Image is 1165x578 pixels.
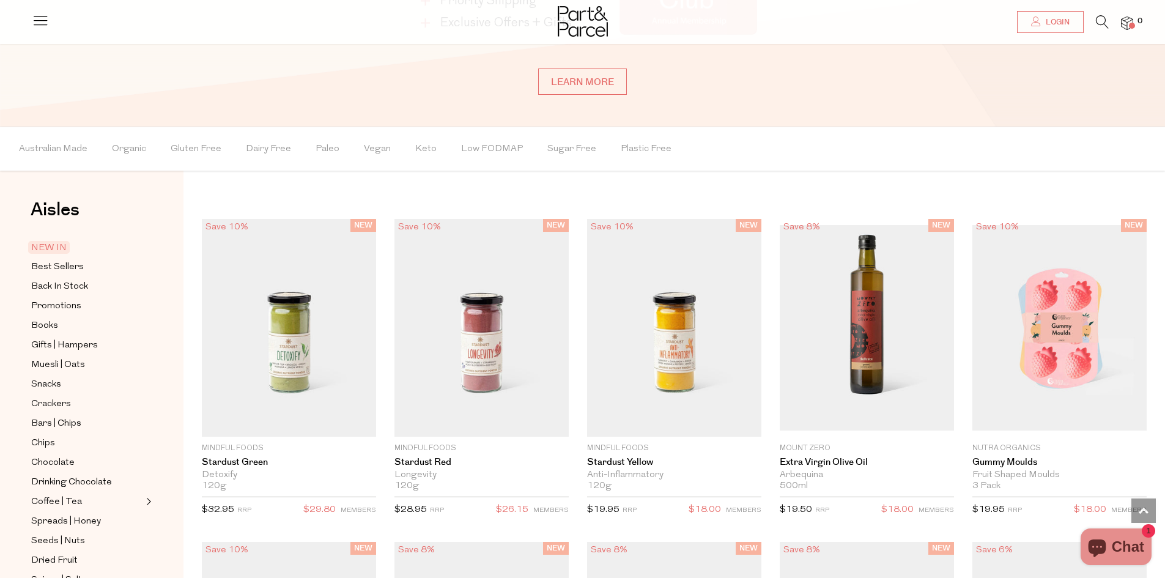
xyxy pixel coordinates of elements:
span: NEW [350,219,376,232]
a: Snacks [31,377,142,392]
div: Save 10% [394,219,445,235]
span: NEW IN [28,241,70,254]
span: Drinking Chocolate [31,475,112,490]
span: Dairy Free [246,128,291,171]
span: Spreads | Honey [31,514,101,529]
p: Mount Zero [780,443,954,454]
div: Arbequina [780,470,954,481]
span: Vegan [364,128,391,171]
a: Learn more [538,69,627,95]
img: Stardust Yellow [587,219,761,437]
a: Best Sellers [31,259,142,275]
span: Login [1043,17,1070,28]
span: 120g [587,481,612,492]
small: RRP [623,507,637,514]
a: Stardust Red [394,457,569,468]
span: NEW [736,219,761,232]
span: $19.95 [587,505,619,514]
span: Australian Made [19,128,87,171]
span: $18.00 [689,502,721,518]
small: MEMBERS [341,507,376,514]
inbox-online-store-chat: Shopify online store chat [1077,528,1155,568]
div: Longevity [394,470,569,481]
p: Nutra Organics [972,443,1147,454]
img: Extra Virgin Olive Oil [780,225,954,431]
a: Books [31,318,142,333]
div: Save 10% [202,219,252,235]
span: $18.00 [1074,502,1106,518]
a: Stardust Yellow [587,457,761,468]
div: Save 8% [780,219,824,235]
small: RRP [430,507,444,514]
img: Stardust Green [202,219,376,437]
a: Bars | Chips [31,416,142,431]
span: NEW [928,219,954,232]
a: Aisles [31,201,80,231]
span: NEW [543,542,569,555]
small: RRP [237,507,251,514]
a: NEW IN [31,240,142,255]
span: Back In Stock [31,280,88,294]
span: Coffee | Tea [31,495,82,509]
img: Stardust Red [394,219,569,437]
span: Best Sellers [31,260,84,275]
a: Gummy Moulds [972,457,1147,468]
a: Muesli | Oats [31,357,142,372]
span: 3 Pack [972,481,1000,492]
a: Coffee | Tea [31,494,142,509]
span: 120g [394,481,419,492]
p: Mindful Foods [394,443,569,454]
span: 0 [1134,16,1145,27]
span: Low FODMAP [461,128,523,171]
span: Plastic Free [621,128,671,171]
span: 120g [202,481,226,492]
a: Extra Virgin Olive Oil [780,457,954,468]
span: NEW [928,542,954,555]
small: RRP [815,507,829,514]
div: Save 8% [587,542,631,558]
span: $19.50 [780,505,812,514]
small: MEMBERS [533,507,569,514]
div: Save 10% [202,542,252,558]
span: Sugar Free [547,128,596,171]
a: Crackers [31,396,142,412]
a: Back In Stock [31,279,142,294]
span: Promotions [31,299,81,314]
a: Promotions [31,298,142,314]
span: Seeds | Nuts [31,534,85,549]
span: Books [31,319,58,333]
span: Chips [31,436,55,451]
span: Gifts | Hampers [31,338,98,353]
small: RRP [1008,507,1022,514]
small: MEMBERS [919,507,954,514]
span: NEW [1121,219,1147,232]
span: Chocolate [31,456,75,470]
div: Save 8% [394,542,438,558]
img: Gummy Moulds [972,225,1147,431]
span: Snacks [31,377,61,392]
div: Detoxify [202,470,376,481]
div: Anti-Inflammatory [587,470,761,481]
span: $32.95 [202,505,234,514]
span: Gluten Free [171,128,221,171]
span: NEW [736,542,761,555]
span: Crackers [31,397,71,412]
div: Fruit Shaped Moulds [972,470,1147,481]
p: Mindful Foods [587,443,761,454]
span: Keto [415,128,437,171]
a: Login [1017,11,1084,33]
p: Mindful Foods [202,443,376,454]
div: Save 6% [972,542,1016,558]
a: Seeds | Nuts [31,533,142,549]
span: 500ml [780,481,808,492]
div: Save 10% [587,219,637,235]
small: MEMBERS [1111,507,1147,514]
span: Aisles [31,196,80,223]
div: Save 10% [972,219,1023,235]
small: MEMBERS [726,507,761,514]
span: NEW [350,542,376,555]
a: Stardust Green [202,457,376,468]
span: Paleo [316,128,339,171]
span: $19.95 [972,505,1005,514]
a: 0 [1121,17,1133,29]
